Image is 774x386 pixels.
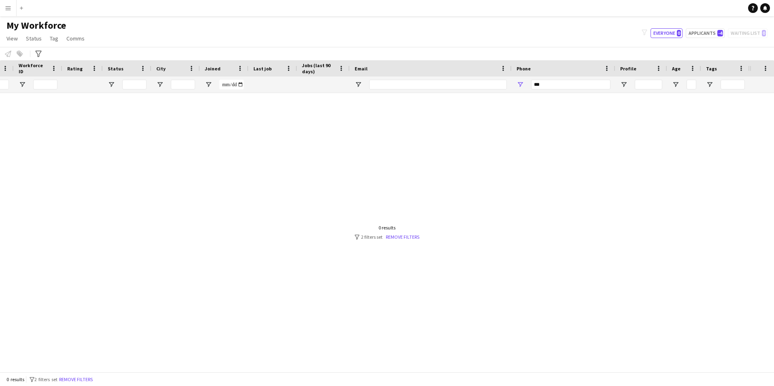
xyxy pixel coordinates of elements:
div: 2 filters set [355,234,419,240]
span: -4 [717,30,723,36]
a: View [3,33,21,44]
span: City [156,66,166,72]
span: Profile [620,66,636,72]
span: 2 filters set [34,376,57,382]
a: Status [23,33,45,44]
span: Email [355,66,368,72]
a: Comms [63,33,88,44]
input: Email Filter Input [369,80,507,89]
input: Joined Filter Input [219,80,244,89]
div: 0 results [355,225,419,231]
input: Workforce ID Filter Input [33,80,57,89]
span: Jobs (last 90 days) [302,62,335,74]
span: Phone [517,66,531,72]
app-action-btn: Advanced filters [34,49,43,59]
button: Open Filter Menu [620,81,627,88]
button: Open Filter Menu [355,81,362,88]
button: Open Filter Menu [706,81,713,88]
span: Tags [706,66,717,72]
span: Rating [67,66,83,72]
input: Phone Filter Input [531,80,610,89]
button: Open Filter Menu [156,81,164,88]
span: Last job [253,66,272,72]
span: Workforce ID [19,62,48,74]
span: Tag [50,35,58,42]
span: Comms [66,35,85,42]
button: Applicants-4 [686,28,725,38]
button: Open Filter Menu [108,81,115,88]
a: Tag [47,33,62,44]
button: Everyone0 [651,28,683,38]
span: Joined [205,66,221,72]
button: Open Filter Menu [517,81,524,88]
span: View [6,35,18,42]
span: Status [108,66,123,72]
button: Open Filter Menu [672,81,679,88]
button: Open Filter Menu [205,81,212,88]
span: 0 [677,30,681,36]
button: Open Filter Menu [19,81,26,88]
span: Status [26,35,42,42]
span: Age [672,66,680,72]
a: Remove filters [386,234,419,240]
button: Remove filters [57,375,94,384]
input: Status Filter Input [122,80,147,89]
input: Tags Filter Input [721,80,745,89]
input: City Filter Input [171,80,195,89]
input: Profile Filter Input [635,80,662,89]
span: My Workforce [6,19,66,32]
input: Age Filter Input [687,80,696,89]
